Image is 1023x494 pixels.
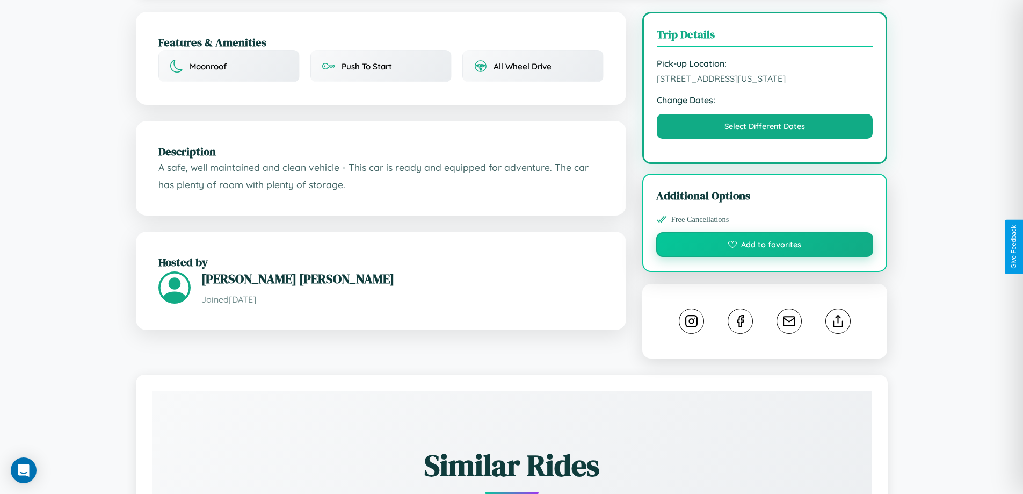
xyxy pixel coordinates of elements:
button: Add to favorites [656,232,874,257]
span: [STREET_ADDRESS][US_STATE] [657,73,873,84]
h2: Description [158,144,604,159]
span: Free Cancellations [671,215,729,224]
p: A safe, well maintained and clean vehicle - This car is ready and equipped for adventure. The car... [158,159,604,193]
div: Open Intercom Messenger [11,457,37,483]
strong: Change Dates: [657,95,873,105]
h2: Hosted by [158,254,604,270]
h3: Trip Details [657,26,873,47]
h3: Additional Options [656,188,874,203]
button: Select Different Dates [657,114,873,139]
span: All Wheel Drive [494,61,552,71]
strong: Pick-up Location: [657,58,873,69]
h3: [PERSON_NAME] [PERSON_NAME] [201,270,604,288]
h2: Similar Rides [190,445,834,486]
h2: Features & Amenities [158,34,604,50]
p: Joined [DATE] [201,292,604,307]
span: Moonroof [190,61,227,71]
div: Give Feedback [1010,225,1018,269]
span: Push To Start [342,61,392,71]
